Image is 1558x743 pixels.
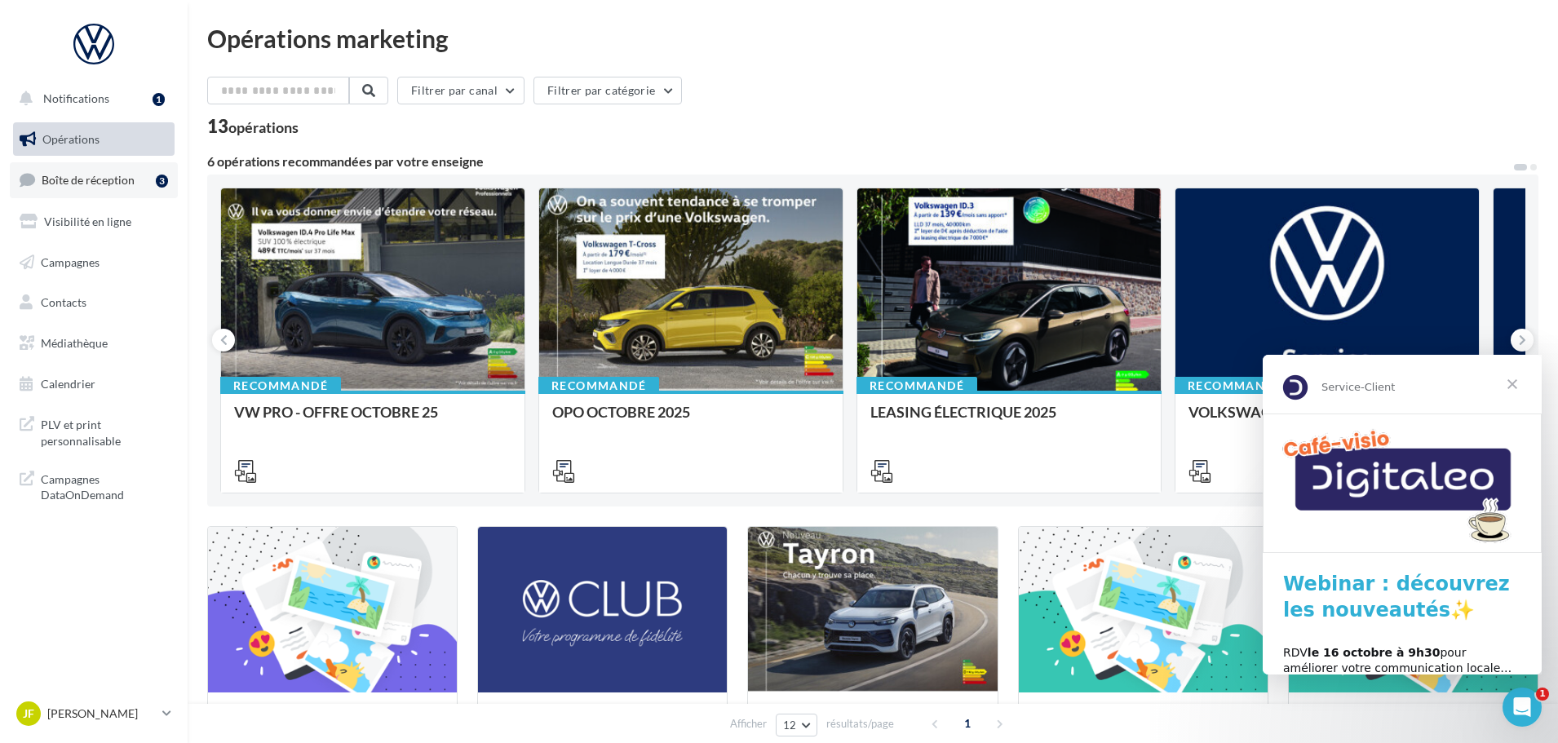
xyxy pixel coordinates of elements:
a: Visibilité en ligne [10,205,178,239]
span: Contacts [41,295,86,309]
a: Campagnes [10,245,178,280]
div: RDV pour améliorer votre communication locale… et attirer plus de clients ! [20,290,259,338]
iframe: Intercom live chat [1503,688,1542,727]
div: Recommandé [220,377,341,395]
a: Boîte de réception3 [10,162,178,197]
button: 12 [776,714,817,736]
iframe: Intercom live chat message [1263,355,1542,674]
span: Boîte de réception [42,173,135,187]
div: LEASING ÉLECTRIQUE 2025 [870,404,1148,436]
span: Opérations [42,132,100,146]
a: Opérations [10,122,178,157]
a: Médiathèque [10,326,178,360]
div: Recommandé [856,377,977,395]
span: résultats/page [826,716,894,732]
a: Calendrier [10,367,178,401]
span: JF [23,705,34,722]
div: Recommandé [1175,377,1295,395]
a: Contacts [10,285,178,320]
div: 6 opérations recommandées par votre enseigne [207,155,1512,168]
span: Visibilité en ligne [44,214,131,228]
span: Campagnes DataOnDemand [41,468,168,503]
a: Campagnes DataOnDemand [10,462,178,510]
span: 1 [1536,688,1549,701]
span: Campagnes [41,254,100,268]
span: 12 [783,719,797,732]
span: Calendrier [41,377,95,391]
span: Afficher [730,716,767,732]
div: 13 [207,117,299,135]
div: VW PRO - OFFRE OCTOBRE 25 [234,404,511,436]
p: [PERSON_NAME] [47,705,156,722]
span: 1 [954,710,980,736]
span: PLV et print personnalisable [41,414,168,449]
div: 1 [153,93,165,106]
div: 3 [156,175,168,188]
span: Médiathèque [41,336,108,350]
a: PLV et print personnalisable [10,407,178,455]
div: opérations [228,120,299,135]
b: le 16 octobre à 9h30 [45,291,178,304]
div: Recommandé [538,377,659,395]
a: JF [PERSON_NAME] [13,698,175,729]
div: VOLKSWAGEN APRES-VENTE [1188,404,1466,436]
button: Filtrer par canal [397,77,524,104]
div: Opérations marketing [207,26,1538,51]
button: Notifications 1 [10,82,171,116]
div: OPO OCTOBRE 2025 [552,404,830,436]
button: Filtrer par catégorie [533,77,682,104]
span: Notifications [43,91,109,105]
